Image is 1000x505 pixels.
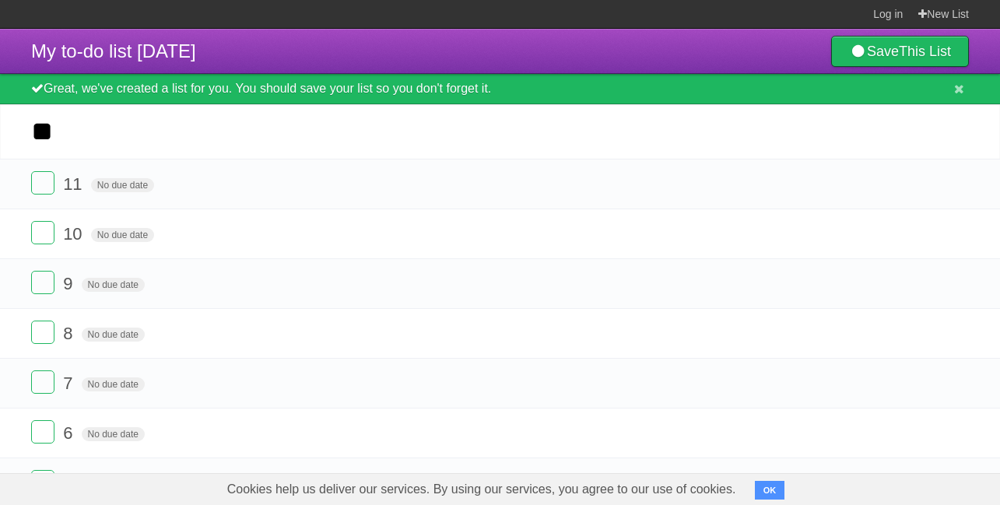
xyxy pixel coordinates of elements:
span: No due date [82,377,145,391]
a: SaveThis List [831,36,969,67]
span: 7 [63,373,76,393]
span: 9 [63,274,76,293]
span: 10 [63,224,86,244]
label: Done [31,370,54,394]
span: My to-do list [DATE] [31,40,196,61]
span: Cookies help us deliver our services. By using our services, you agree to our use of cookies. [212,474,752,505]
span: 8 [63,324,76,343]
span: No due date [82,278,145,292]
span: No due date [91,228,154,242]
span: 6 [63,423,76,443]
button: OK [755,481,785,500]
b: This List [899,44,951,59]
span: No due date [82,328,145,342]
span: No due date [82,427,145,441]
span: No due date [91,178,154,192]
label: Done [31,171,54,195]
label: Done [31,420,54,444]
label: Done [31,470,54,493]
label: Done [31,271,54,294]
span: 11 [63,174,86,194]
label: Done [31,221,54,244]
label: Done [31,321,54,344]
